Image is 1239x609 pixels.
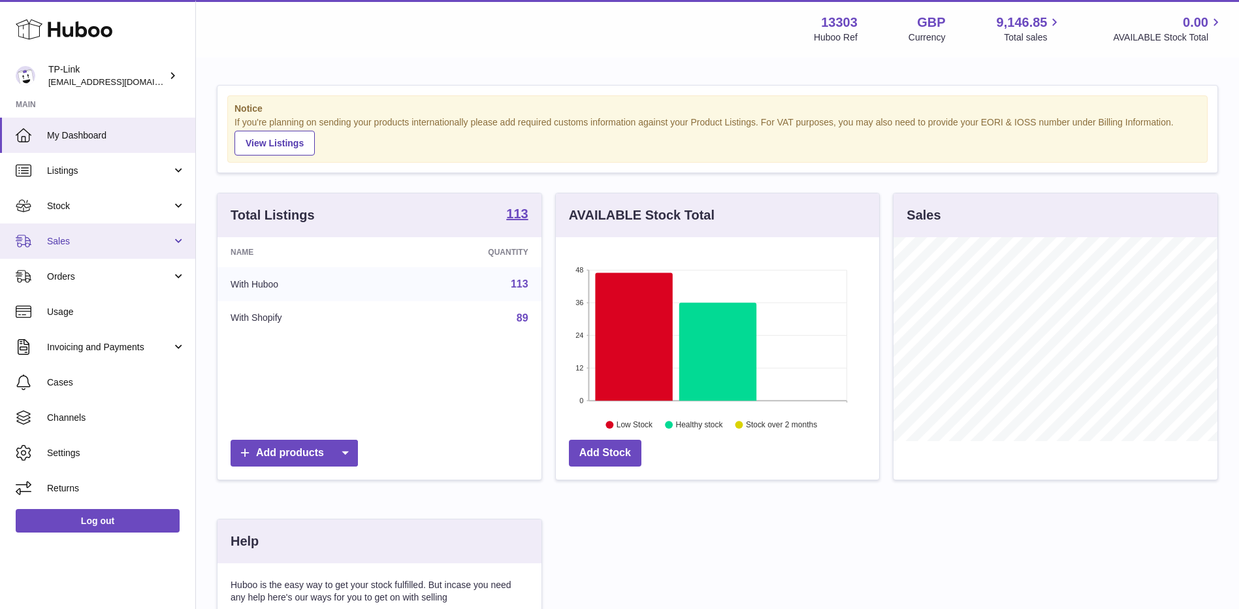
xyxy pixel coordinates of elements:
[506,207,528,220] strong: 113
[16,66,35,86] img: gaby.chen@tp-link.com
[47,165,172,177] span: Listings
[1113,31,1223,44] span: AVAILABLE Stock Total
[47,129,185,142] span: My Dashboard
[47,447,185,459] span: Settings
[1113,14,1223,44] a: 0.00 AVAILABLE Stock Total
[47,412,185,424] span: Channels
[814,31,858,44] div: Huboo Ref
[997,14,1048,31] span: 9,146.85
[909,31,946,44] div: Currency
[506,207,528,223] a: 113
[48,63,166,88] div: TP-Link
[575,299,583,306] text: 36
[217,267,392,301] td: With Huboo
[47,271,172,283] span: Orders
[392,237,541,267] th: Quantity
[16,509,180,533] a: Log out
[1183,14,1208,31] span: 0.00
[234,116,1200,156] div: If you're planning on sending your products internationally please add required customs informati...
[47,235,172,248] span: Sales
[1004,31,1062,44] span: Total sales
[234,131,315,156] a: View Listings
[47,200,172,212] span: Stock
[47,341,172,354] span: Invoicing and Payments
[217,301,392,335] td: With Shopify
[231,440,358,467] a: Add products
[917,14,945,31] strong: GBP
[569,206,715,224] h3: AVAILABLE Stock Total
[997,14,1063,44] a: 9,146.85 Total sales
[48,76,192,87] span: [EMAIL_ADDRESS][DOMAIN_NAME]
[511,278,528,289] a: 113
[675,420,723,429] text: Healthy stock
[231,206,315,224] h3: Total Listings
[575,266,583,274] text: 48
[217,237,392,267] th: Name
[575,331,583,339] text: 24
[234,103,1200,115] strong: Notice
[231,579,528,604] p: Huboo is the easy way to get your stock fulfilled. But incase you need any help here's our ways f...
[47,376,185,389] span: Cases
[569,440,641,467] a: Add Stock
[575,364,583,372] text: 12
[617,420,653,429] text: Low Stock
[47,482,185,495] span: Returns
[231,533,259,550] h3: Help
[746,420,817,429] text: Stock over 2 months
[47,306,185,318] span: Usage
[907,206,941,224] h3: Sales
[821,14,858,31] strong: 13303
[517,312,528,323] a: 89
[579,397,583,404] text: 0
